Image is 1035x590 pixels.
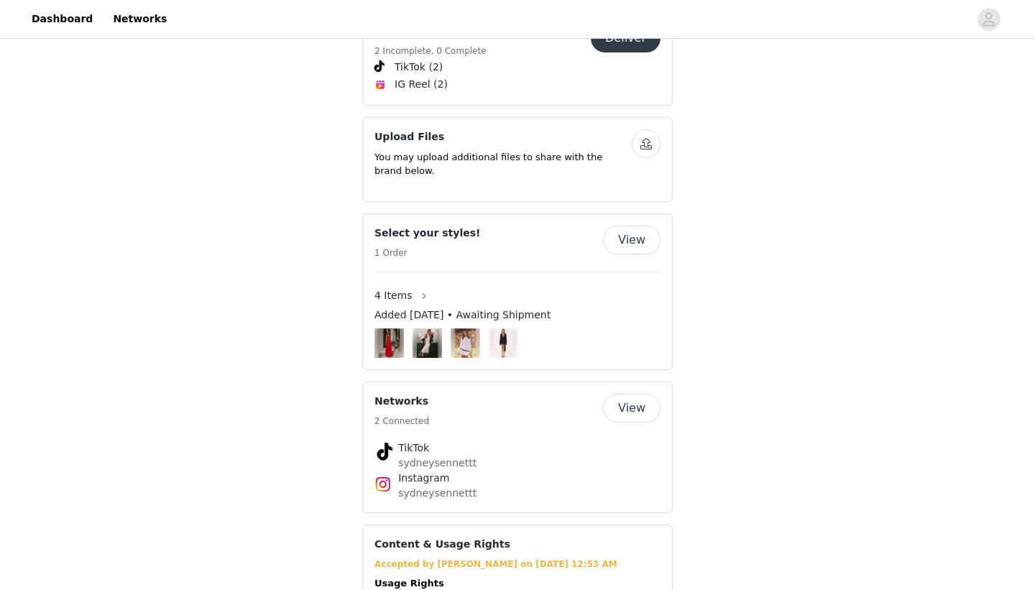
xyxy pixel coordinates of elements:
[395,77,448,92] span: IG Reel (2)
[395,60,443,75] span: TikTok (2)
[982,8,995,31] div: avatar
[398,441,637,456] h4: TikTok
[379,328,400,358] img: Zana Maxi Dress - Red
[398,456,637,471] p: sydneysennettt
[374,246,480,259] h5: 1 Order
[417,328,438,358] img: Whisked Away Halterneck Maxi Dress - White
[603,394,661,423] button: View
[362,213,673,370] div: Select your styles!
[374,308,551,323] span: Added [DATE] • Awaiting Shipment
[374,288,413,303] span: 4 Items
[455,328,477,358] img: Mia Long Sleeve Dress - Ivory
[374,394,429,409] h4: Networks
[374,476,392,493] img: Instagram Icon
[374,537,510,552] h4: Content & Usage Rights
[362,11,673,106] div: Deliverables
[374,578,444,589] strong: Usage Rights
[374,150,632,178] p: You may upload additional files to share with the brand below.
[398,486,637,501] p: sydneysennettt
[489,324,518,361] img: Image Background Blur
[374,226,480,241] h4: Select your styles!
[23,3,101,35] a: Dashboard
[374,129,632,144] h4: Upload Files
[374,79,386,91] img: Instagram Reels Icon
[603,226,661,254] button: View
[374,558,661,571] div: Accepted by [PERSON_NAME] on [DATE] 12:53 AM
[374,415,429,428] h5: 2 Connected
[374,324,404,361] img: Image Background Blur
[374,45,487,57] h5: 2 Incomplete, 0 Complete
[451,324,480,361] img: Image Background Blur
[398,471,637,486] h4: Instagram
[413,324,442,361] img: Image Background Blur
[493,328,515,358] img: Sorrel Long Sleeve Mini Dress - Black
[362,382,673,513] div: Networks
[104,3,175,35] a: Networks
